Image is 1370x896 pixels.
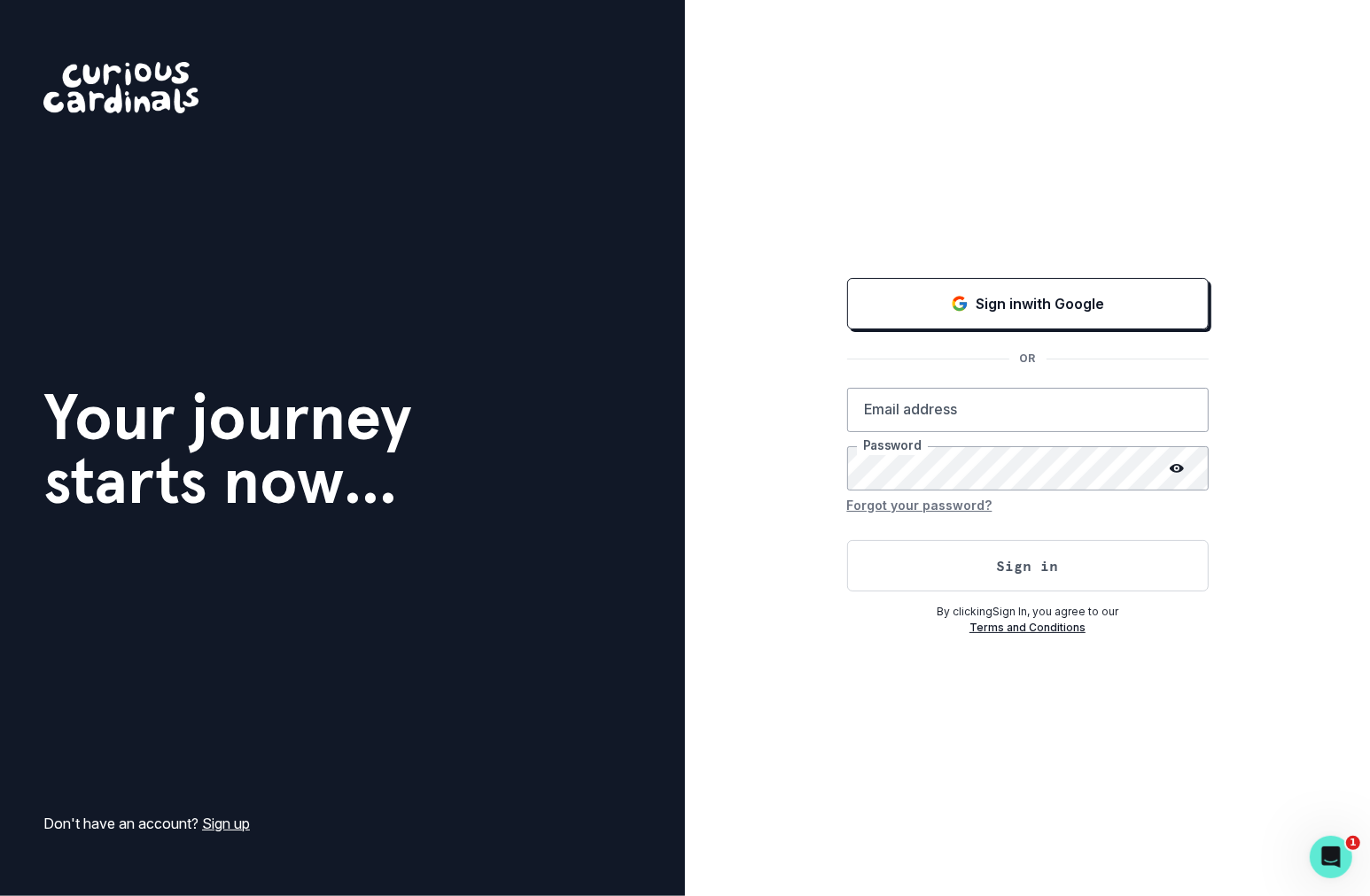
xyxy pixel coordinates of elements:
[847,604,1209,620] p: By clicking Sign In , you agree to our
[43,813,250,834] p: Don't have an account?
[847,490,992,519] button: Forgot your password?
[847,540,1209,591] button: Sign in
[1310,836,1352,878] iframe: Intercom live chat
[43,385,412,513] h1: Your journey starts now...
[1009,351,1047,367] p: OR
[1346,836,1360,850] span: 1
[43,62,198,113] img: Curious Cardinals Logo
[202,815,250,832] a: Sign up
[976,293,1104,314] p: Sign in with Google
[847,278,1209,329] button: Sign in with Google (GSuite)
[969,621,1086,634] a: Terms and Conditions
